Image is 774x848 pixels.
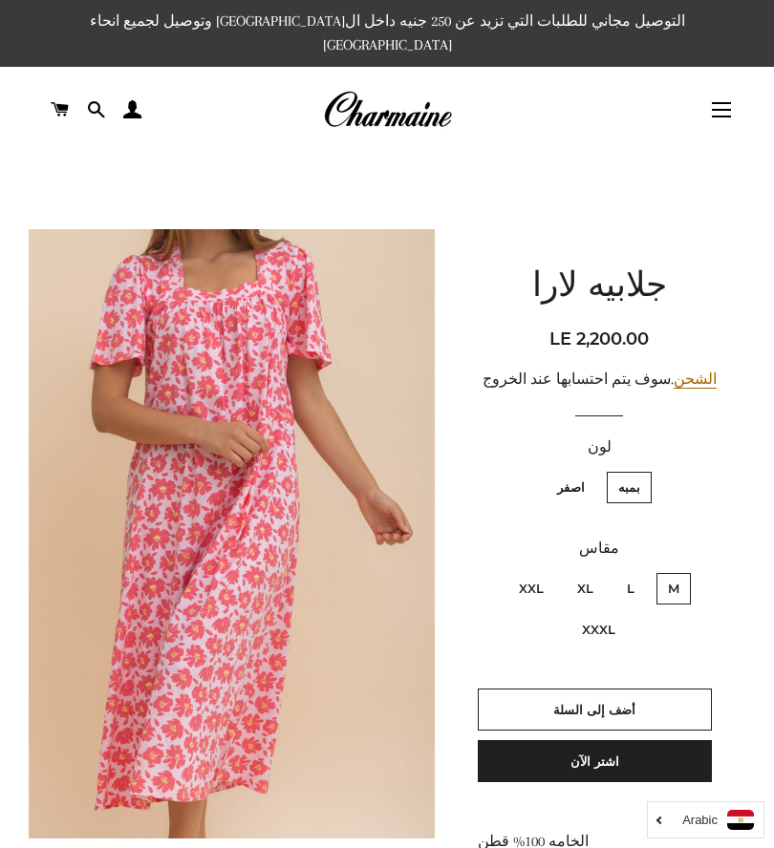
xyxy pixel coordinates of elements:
label: بمبه [607,472,652,503]
a: الشحن [674,371,717,389]
img: جلابيه لارا [29,229,435,837]
label: L [615,573,646,604]
label: مقاس [478,537,721,561]
div: .سوف يتم احتسابها عند الخروج [478,368,721,392]
label: M [656,573,691,604]
i: Arabic [682,814,718,826]
a: Arabic [657,810,754,830]
button: أضف إلى السلة [478,689,712,731]
label: اصفر [546,472,596,503]
label: XL [566,573,605,604]
h1: جلابيه لارا [478,264,721,311]
span: أضف إلى السلة [553,702,635,717]
button: اشتر الآن [478,740,712,782]
label: لون [478,435,721,459]
img: Charmaine Egypt [323,89,452,131]
label: XXL [507,573,555,604]
label: XXXL [570,614,627,646]
span: LE 2,200.00 [549,329,649,350]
